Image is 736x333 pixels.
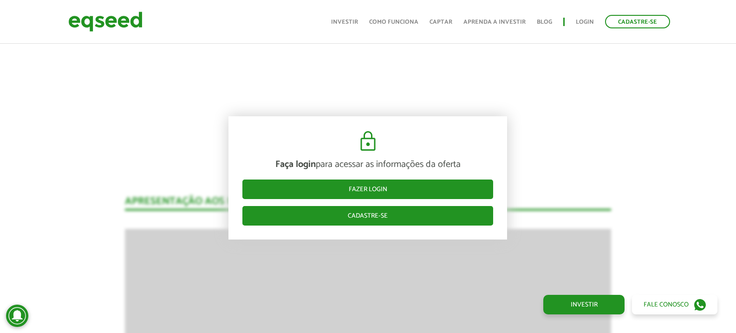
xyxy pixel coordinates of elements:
a: Fale conosco [632,295,717,314]
img: cadeado.svg [357,130,379,153]
a: Aprenda a investir [463,19,526,25]
a: Cadastre-se [605,15,670,28]
a: Blog [537,19,552,25]
a: Investir [543,295,625,314]
a: Login [576,19,594,25]
a: Fazer login [242,180,493,199]
p: para acessar as informações da oferta [242,159,493,170]
img: EqSeed [68,9,143,34]
strong: Faça login [275,157,316,172]
a: Como funciona [369,19,418,25]
a: Investir [331,19,358,25]
a: Captar [430,19,452,25]
a: Cadastre-se [242,206,493,226]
